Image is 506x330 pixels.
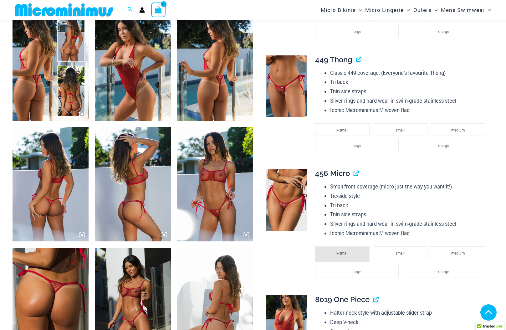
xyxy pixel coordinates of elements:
[315,246,370,262] li: x-small
[13,3,115,17] img: MM SHOP LOGO FLAT
[330,317,488,327] li: Deep V-neck
[441,2,485,18] span: Mens Swimwear
[485,2,491,18] span: Menu Toggle
[315,295,370,304] span: 8019 One Piece
[373,123,427,136] li: small
[356,2,362,18] span: Menu Toggle
[396,250,405,255] span: small
[95,7,171,121] img: Summer Storm Red 8019 One Piece
[431,246,485,259] li: medium
[438,29,449,34] span: x-large
[315,25,399,37] li: large
[266,55,307,117] img: Summer Storm Red 449 Thong
[177,7,253,121] img: Summer Storm Red 8019 One Piece
[319,2,364,18] a: Micro BikinisMenu ToggleMenu Toggle
[315,169,350,178] span: 456 Micro
[13,127,89,241] img: Summer Storm Red 332 Crop Top 449 Thong
[330,201,488,210] li: Tri-back
[431,123,485,136] li: medium
[413,2,432,18] span: Outers
[330,96,488,106] li: Silver rings and hard wear in swim-grade stainless steel
[336,250,348,255] span: x-small
[404,2,410,18] span: Menu Toggle
[373,246,427,259] li: small
[439,2,493,18] a: Mens SwimwearMenu ToggleMenu Toggle
[330,191,488,201] li: Tie-side style
[412,2,439,18] a: OutersMenu ToggleMenu Toggle
[177,127,253,241] img: Summer Storm Red 332 Crop Top 449 Thong
[353,143,361,148] span: large
[353,269,361,274] span: large
[321,2,356,18] span: Micro Bikinis
[13,7,89,121] img: Summer Storm Red Collection Pack
[315,55,352,64] span: 449 Thong
[127,6,133,14] a: Search icon link
[353,29,361,34] span: large
[336,127,348,132] span: x-small
[402,265,485,277] li: x-large
[95,127,171,241] img: Summer Storm Red 332 Crop Top 449 Thong
[330,308,488,317] li: Halter neck style with adjustable slider strap
[330,182,488,191] li: Small front coverage (micro just the way you want it!)
[451,250,465,255] span: medium
[396,127,405,132] span: small
[330,229,488,238] li: Iconic Microminimus M woven flag
[330,87,488,96] li: Thin side straps
[365,2,404,18] span: Micro Lingerie
[266,169,307,231] img: Summer Storm Red 456 Micro
[315,123,370,136] li: x-small
[451,127,465,132] span: medium
[330,210,488,219] li: Thin side straps
[432,2,438,18] span: Menu Toggle
[330,77,488,87] li: Tri back
[438,269,449,274] span: x-large
[151,3,166,17] a: View Shopping Cart, empty
[318,1,493,19] nav: Site Navigation
[402,139,485,151] li: x-large
[438,143,449,148] span: x-large
[330,106,488,115] li: Iconic Microminimus M woven flag
[364,2,411,18] a: Micro LingerieMenu ToggleMenu Toggle
[315,139,399,151] li: large
[139,7,145,13] a: Account icon link
[330,68,488,78] li: Classic 449 coverage. (Everyone’s favourite Thong)
[330,219,488,229] li: Silver rings and hard wear in swim-grade stainless steel
[402,25,485,37] li: x-large
[315,265,399,277] li: large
